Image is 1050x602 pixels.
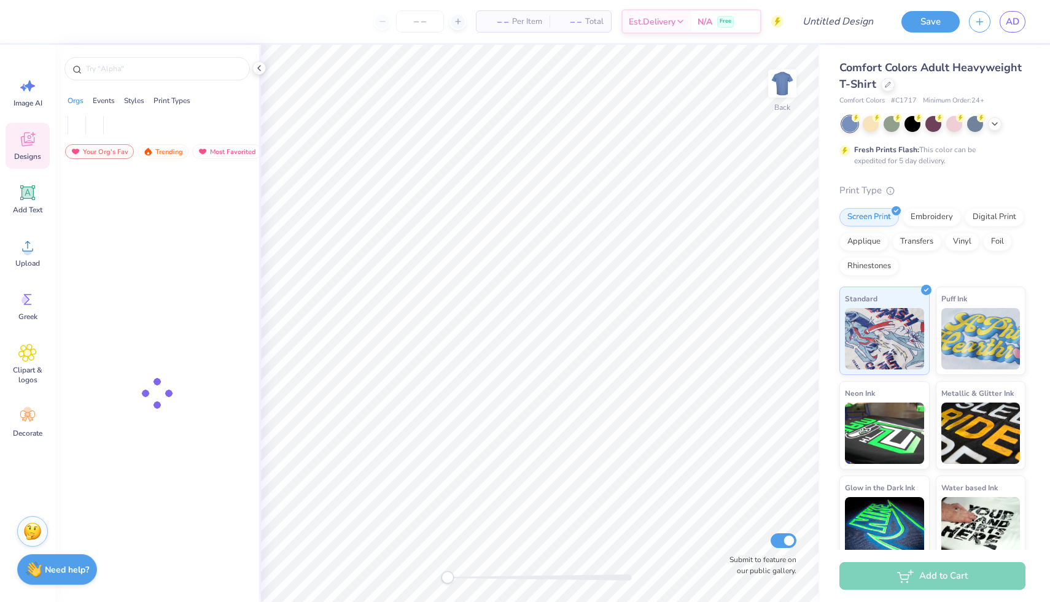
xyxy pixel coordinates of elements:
[14,98,42,108] span: Image AI
[15,258,40,268] span: Upload
[839,183,1025,198] div: Print Type
[720,17,731,26] span: Free
[941,308,1021,369] img: Puff Ink
[13,205,42,215] span: Add Text
[839,208,899,226] div: Screen Print
[85,63,242,75] input: Try "Alpha"
[965,208,1024,226] div: Digital Print
[845,387,875,399] span: Neon Ink
[941,292,967,305] span: Puff Ink
[1000,11,1025,33] a: AD
[983,233,1012,251] div: Foil
[845,497,924,558] img: Glow in the Dark Ink
[941,481,998,494] span: Water based Ink
[68,95,84,106] div: Orgs
[138,144,189,159] div: Trending
[839,233,889,251] div: Applique
[14,152,41,161] span: Designs
[839,96,885,106] span: Comfort Colors
[941,387,1014,399] span: Metallic & Glitter Ink
[629,15,675,28] span: Est. Delivery
[891,96,917,106] span: # C1717
[892,233,941,251] div: Transfers
[945,233,979,251] div: Vinyl
[93,95,115,106] div: Events
[13,428,42,438] span: Decorate
[1006,15,1019,29] span: AD
[793,9,883,34] input: Untitled Design
[839,257,899,276] div: Rhinestones
[923,96,984,106] span: Minimum Order: 24 +
[845,308,924,369] img: Standard
[143,147,153,156] img: trending.gif
[71,147,80,156] img: most_fav.gif
[484,15,508,28] span: – –
[901,11,960,33] button: Save
[124,95,144,106] div: Styles
[192,144,262,159] div: Most Favorited
[45,564,89,576] strong: Need help?
[903,208,961,226] div: Embroidery
[698,15,712,28] span: N/A
[154,95,190,106] div: Print Types
[941,403,1021,464] img: Metallic & Glitter Ink
[18,312,37,322] span: Greek
[854,144,1005,166] div: This color can be expedited for 5 day delivery.
[845,292,877,305] span: Standard
[198,147,208,156] img: most_fav.gif
[723,554,796,576] label: Submit to feature on our public gallery.
[65,144,134,159] div: Your Org's Fav
[512,15,542,28] span: Per Item
[7,365,48,385] span: Clipart & logos
[585,15,604,28] span: Total
[557,15,581,28] span: – –
[854,145,919,155] strong: Fresh Prints Flash:
[839,60,1022,91] span: Comfort Colors Adult Heavyweight T-Shirt
[441,571,454,584] div: Accessibility label
[845,481,915,494] span: Glow in the Dark Ink
[396,10,444,33] input: – –
[845,403,924,464] img: Neon Ink
[770,71,795,96] img: Back
[941,497,1021,558] img: Water based Ink
[774,102,790,113] div: Back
